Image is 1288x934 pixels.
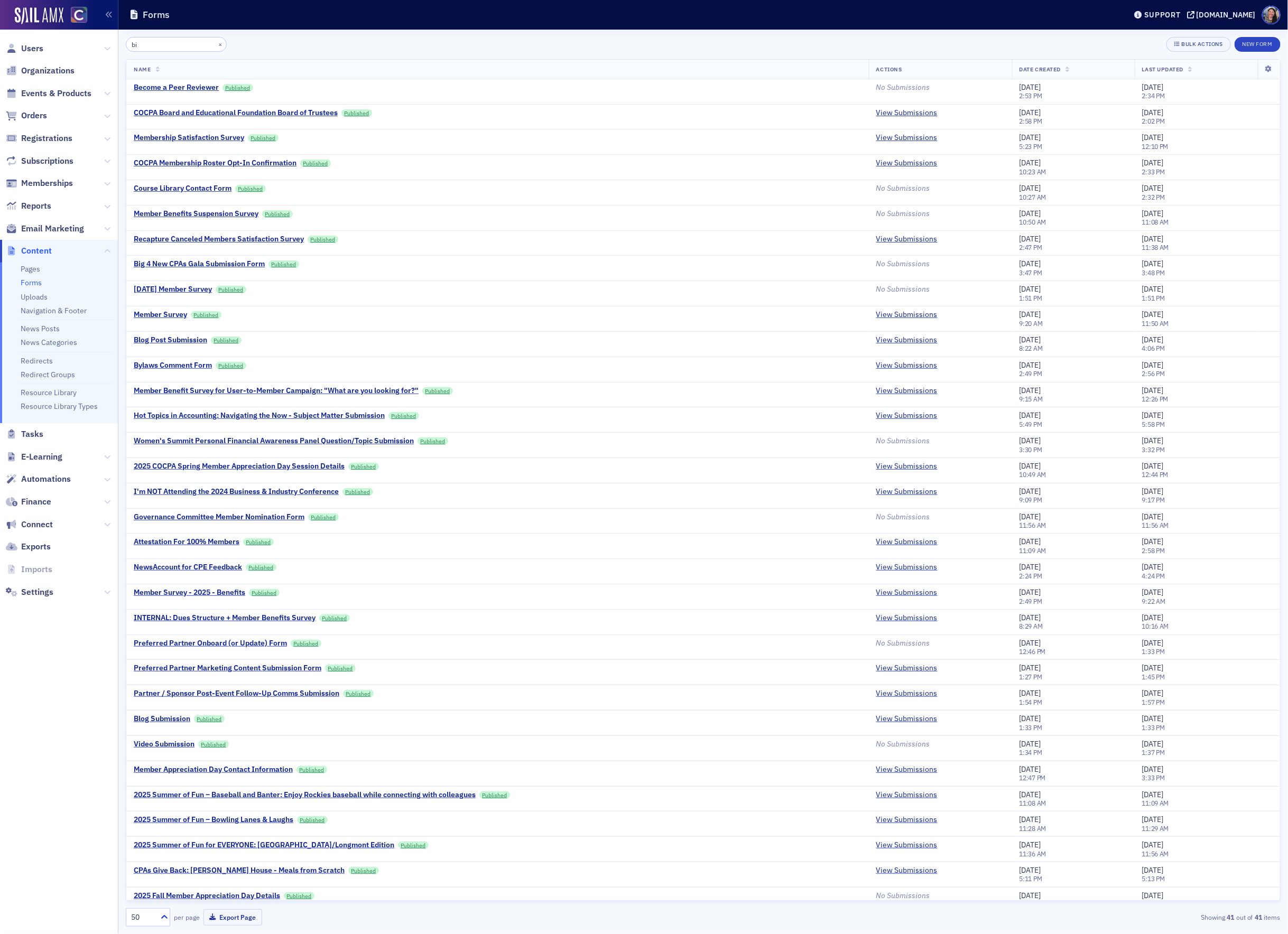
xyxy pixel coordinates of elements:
time: 4:06 PM [1142,344,1165,352]
a: View Submissions [876,310,938,320]
a: Published [300,160,331,167]
span: [DATE] [1020,82,1041,92]
span: [DATE] [1142,688,1164,698]
a: Published [422,387,453,395]
time: 2:32 PM [1142,193,1165,201]
a: View Submissions [876,765,938,774]
a: [DATE] Member Survey [134,285,212,294]
a: Published [479,791,510,799]
span: Finance [21,496,51,508]
a: Reports [6,200,51,212]
span: Connect [21,519,53,530]
span: [DATE] [1142,537,1164,546]
a: Forms [21,278,42,287]
a: View Submissions [876,361,938,370]
a: Published [308,236,338,243]
span: [DATE] [1142,410,1164,420]
a: Published [348,463,379,470]
a: New Form [1235,39,1281,48]
div: INTERNAL: Dues Structure + Member Benefits Survey [134,613,316,623]
a: Published [194,715,225,723]
a: Member Survey [134,310,187,320]
span: [DATE] [1020,234,1041,244]
a: Orders [6,110,47,122]
a: Published [398,842,429,849]
a: Published [249,589,280,596]
a: View Submissions [876,613,938,623]
a: View Submissions [876,563,938,572]
time: 10:50 AM [1020,218,1046,226]
a: Navigation & Footer [21,306,87,315]
a: Events & Products [6,88,91,99]
time: 11:50 AM [1142,319,1169,328]
a: Resource Library [21,388,77,397]
span: [DATE] [1020,133,1041,142]
a: News Posts [21,324,60,333]
input: Search… [126,37,227,52]
div: Member Survey - 2025 - Benefits [134,588,245,597]
a: Published [243,538,274,546]
a: Pages [21,264,40,274]
time: 11:38 AM [1142,243,1169,251]
time: 2:34 PM [1142,91,1165,100]
a: Recapture Canceled Members Satisfaction Survey [134,235,304,244]
div: No Submissions [876,209,1005,219]
span: [DATE] [1020,663,1041,673]
span: [DATE] [1020,537,1041,546]
span: Memberships [21,178,73,189]
time: 10:27 AM [1020,193,1046,201]
span: [DATE] [1020,259,1041,268]
span: [DATE] [1142,133,1164,142]
a: Become a Peer Reviewer [134,83,219,92]
time: 1:27 PM [1020,673,1042,681]
span: E-Learning [21,451,62,463]
a: COCPA Board and Educational Foundation Board of Trustees [134,108,338,118]
a: SailAMX [15,7,63,24]
span: Orders [21,110,47,122]
div: 2025 Summer of Fun for EVERYONE: [GEOGRAPHIC_DATA]/Longmont Edition [134,840,394,850]
time: 2:47 PM [1020,243,1042,251]
a: View Submissions [876,462,938,471]
a: View Submissions [876,335,938,345]
div: Hot Topics in Accounting: Navigating the Now - Subject Matter Submission [134,411,385,421]
span: [DATE] [1142,209,1164,218]
span: [DATE] [1020,108,1041,117]
a: Published [418,437,448,445]
a: Bylaws Comment Form [134,361,212,370]
span: [DATE] [1020,335,1041,344]
span: Date Created [1020,66,1061,73]
div: No Submissions [876,184,1005,193]
a: Member Benefit Survey for User-to-Member Campaign: "What are you looking for?" [134,386,419,396]
a: Imports [6,564,52,575]
a: View Submissions [876,537,938,547]
span: [DATE] [1142,284,1164,294]
a: Published [216,286,246,293]
span: [DATE] [1020,487,1041,496]
span: [DATE] [1020,461,1041,471]
a: View Homepage [63,7,87,25]
time: 1:45 PM [1142,673,1165,681]
time: 9:17 PM [1142,496,1165,504]
span: [DATE] [1020,714,1041,723]
a: NewsAccount for CPE Feedback [134,563,242,572]
span: Exports [21,541,51,553]
time: 2:58 PM [1020,117,1042,125]
a: Published [223,84,253,91]
time: 5:49 PM [1020,420,1042,428]
a: Content [6,245,52,257]
time: 2:33 PM [1142,167,1165,176]
time: 1:33 PM [1020,723,1042,732]
a: Published [297,816,328,824]
time: 1:51 PM [1142,294,1165,302]
a: 2025 COCPA Spring Member Appreciation Day Session Details [134,462,345,471]
div: Membership Satisfaction Survey [134,133,244,143]
a: Users [6,43,43,54]
a: Redirects [21,356,53,366]
img: SailAMX [71,7,87,23]
div: Member Benefits Suspension Survey [134,209,258,219]
a: Published [211,337,242,344]
a: Tasks [6,428,43,440]
span: [DATE] [1020,688,1041,698]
